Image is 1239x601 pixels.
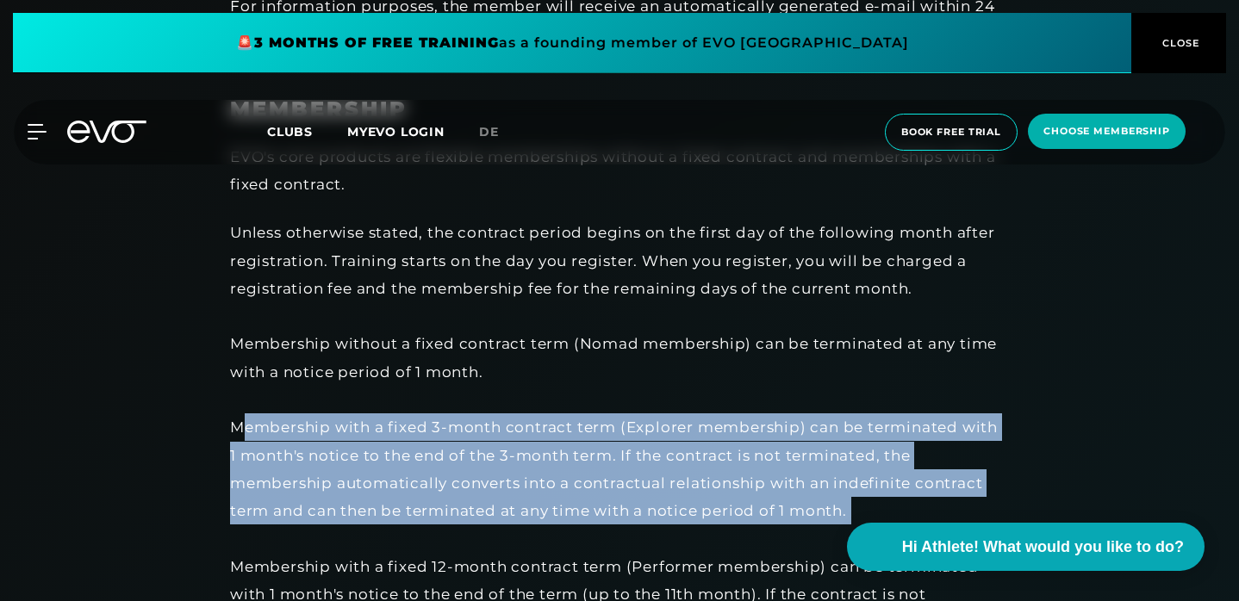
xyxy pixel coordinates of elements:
[1131,13,1226,73] button: CLOSE
[479,122,520,142] a: de
[1043,124,1170,139] span: choose membership
[479,124,499,139] span: de
[880,114,1023,151] a: book free trial
[901,125,1001,139] span: book free trial
[1158,35,1200,51] span: CLOSE
[267,124,313,139] span: Clubs
[847,523,1205,571] button: Hi Athlete! What would you like to do?
[267,123,347,139] a: Clubs
[902,536,1184,559] span: Hi Athlete! What would you like to do?
[1023,114,1191,151] a: choose membership
[347,124,445,139] a: MYEVO LOGIN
